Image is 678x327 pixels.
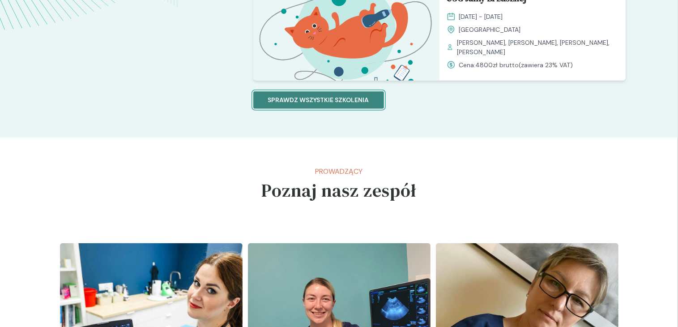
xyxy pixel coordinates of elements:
span: [DATE] - [DATE] [459,12,503,22]
p: Prowadzący [262,166,417,177]
span: 4800 zł brutto [476,61,519,69]
span: [GEOGRAPHIC_DATA] [459,25,521,34]
span: [PERSON_NAME], [PERSON_NAME], [PERSON_NAME], [PERSON_NAME] [457,38,618,57]
p: Sprawdz wszystkie szkolenia [268,95,369,105]
span: Cena: (zawiera 23% VAT) [459,60,573,70]
h5: Poznaj nasz zespół [262,177,417,204]
button: Sprawdz wszystkie szkolenia [253,91,384,109]
a: Sprawdz wszystkie szkolenia [253,95,384,104]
